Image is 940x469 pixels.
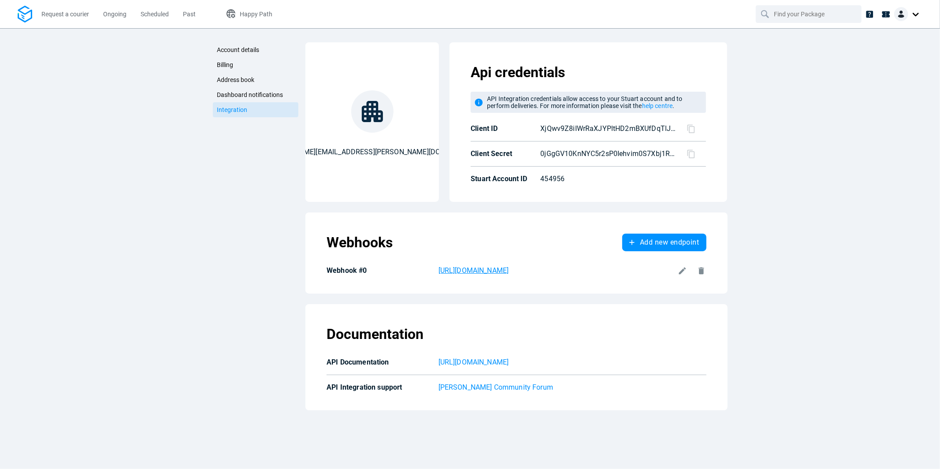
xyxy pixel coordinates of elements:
img: Logo [18,6,32,23]
a: Integration [213,102,299,117]
p: API Documentation [327,358,435,367]
span: Ongoing [103,11,126,18]
span: Happy Path [240,11,272,18]
p: [PERSON_NAME][EMAIL_ADDRESS][PERSON_NAME][DOMAIN_NAME] [262,147,483,157]
p: API Integration support [327,383,435,392]
a: Dashboard notifications [213,87,299,102]
a: [URL][DOMAIN_NAME] [438,357,706,368]
p: Webhooks [327,234,393,251]
button: Add new endpoint [622,234,706,251]
span: API Integration credentials allow access to your Stuart account and to perform deliveries. For mo... [487,95,683,109]
span: Past [183,11,196,18]
span: Add new endpoint [640,239,699,246]
span: Request a courier [41,11,89,18]
span: Scheduled [141,11,169,18]
a: Account details [213,42,299,57]
p: Stuart Account ID [471,175,537,183]
p: Client ID [471,124,537,133]
span: Billing [217,61,234,68]
p: XjQwv9Z8iIWrRaXJYPltHD2mBXUfDqTlJM_PeHAWAks [540,123,676,134]
a: Billing [213,57,299,72]
input: Find your Package [774,6,845,22]
a: Address book [213,72,299,87]
span: Address book [217,76,255,83]
a: help centre [642,102,673,109]
p: Api credentials [471,63,706,81]
span: Dashboard notifications [217,91,283,98]
a: [PERSON_NAME] Community Forum [438,382,706,393]
p: Webhook #0 [327,266,435,275]
p: Client Secret [471,149,537,158]
span: Account details [217,46,260,53]
span: Integration [217,106,248,113]
p: Documentation [327,325,424,343]
p: 0jGgGV10KnNYC5r2sP0Iehvim0S7Xbj1RC2-JeLgm1I [540,149,676,159]
a: [URL][DOMAIN_NAME] [438,265,674,276]
p: 454956 [540,174,666,184]
img: Client [894,7,908,21]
